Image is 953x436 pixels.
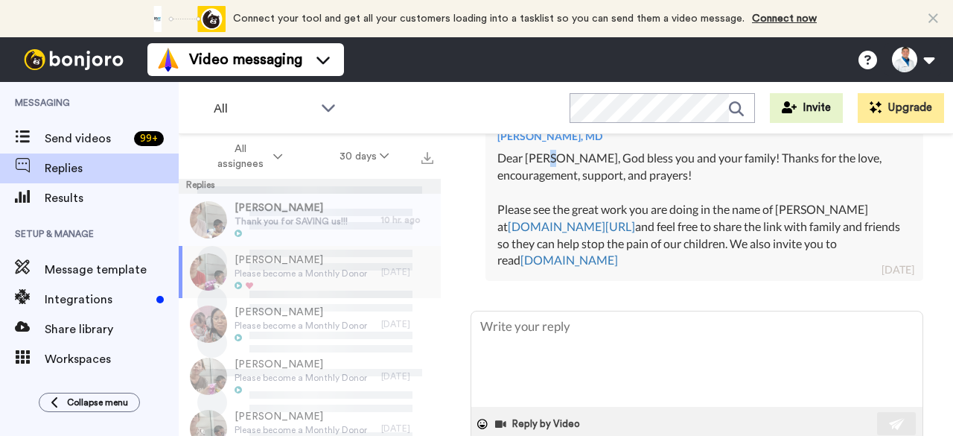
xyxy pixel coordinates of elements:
span: Please become a Monthly Donor [235,424,367,436]
div: 99 + [134,131,164,146]
img: dddb08c7-caf8-48db-b894-93dda0b03850-thumb.jpg [190,201,227,238]
span: Video messaging [189,49,302,70]
span: Thank you for SAVING us!!! [235,215,348,227]
button: Invite [770,93,843,123]
span: [PERSON_NAME] [235,253,367,268]
img: 39b3b116-d177-42b9-ae6f-902faf37e7c2-thumb.jpg [190,306,227,343]
div: animation [144,6,226,32]
img: b5840a14-dab0-4d8c-8b2e-7b200889f2c0-thumb.jpg [190,358,227,395]
img: vm-color.svg [156,48,180,72]
div: [DATE] [381,266,433,278]
span: Please become a Monthly Donor [235,320,367,332]
span: Results [45,189,179,207]
span: Collapse menu [67,396,128,408]
div: [DATE] [381,370,433,382]
div: Replies [179,179,441,194]
div: [DATE] [882,262,914,277]
button: Export all results that match these filters now. [417,145,438,168]
img: send-white.svg [889,418,905,430]
span: Please become a Monthly Donor [235,372,367,384]
span: [PERSON_NAME] [235,357,367,372]
span: Send videos [45,130,128,148]
span: Share library [45,320,179,338]
a: [PERSON_NAME]Please become a Monthly Donor[DATE] [179,246,441,298]
span: All [214,100,313,118]
a: [PERSON_NAME]Thank you for SAVING us!!!10 hr. ago [179,194,441,246]
a: Connect now [752,13,817,24]
button: Collapse menu [39,393,140,412]
span: [PERSON_NAME] [235,200,348,215]
a: [PERSON_NAME]Please become a Monthly Donor[DATE] [179,298,441,350]
img: bj-logo-header-white.svg [18,49,130,70]
img: export.svg [421,152,433,164]
span: Message template [45,261,179,279]
a: [DOMAIN_NAME] [520,253,618,267]
div: 10 hr. ago [381,214,433,226]
button: Reply by Video [494,413,584,435]
div: [DATE] [381,423,433,435]
button: 30 days [311,143,418,170]
span: All assignees [210,142,270,171]
img: c4c5ce93-6aaf-4f69-b3aa-185477421492-thumb.jpg [190,253,227,291]
span: Please become a Monthly Donor [235,268,367,279]
span: Replies [45,159,179,177]
span: [PERSON_NAME] [235,305,367,320]
button: Upgrade [858,93,944,123]
span: Workspaces [45,350,179,368]
a: [PERSON_NAME]Please become a Monthly Donor[DATE] [179,350,441,402]
span: Integrations [45,291,150,309]
span: [PERSON_NAME] [235,409,367,424]
div: [PERSON_NAME], MD [497,129,911,144]
div: Dear [PERSON_NAME], God bless you and your family! Thanks for the love, encouragement, support, a... [497,150,911,269]
a: [DOMAIN_NAME][URL] [508,219,635,233]
div: [DATE] [381,318,433,330]
span: Connect your tool and get all your customers loading into a tasklist so you can send them a video... [233,13,745,24]
button: All assignees [182,136,311,177]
